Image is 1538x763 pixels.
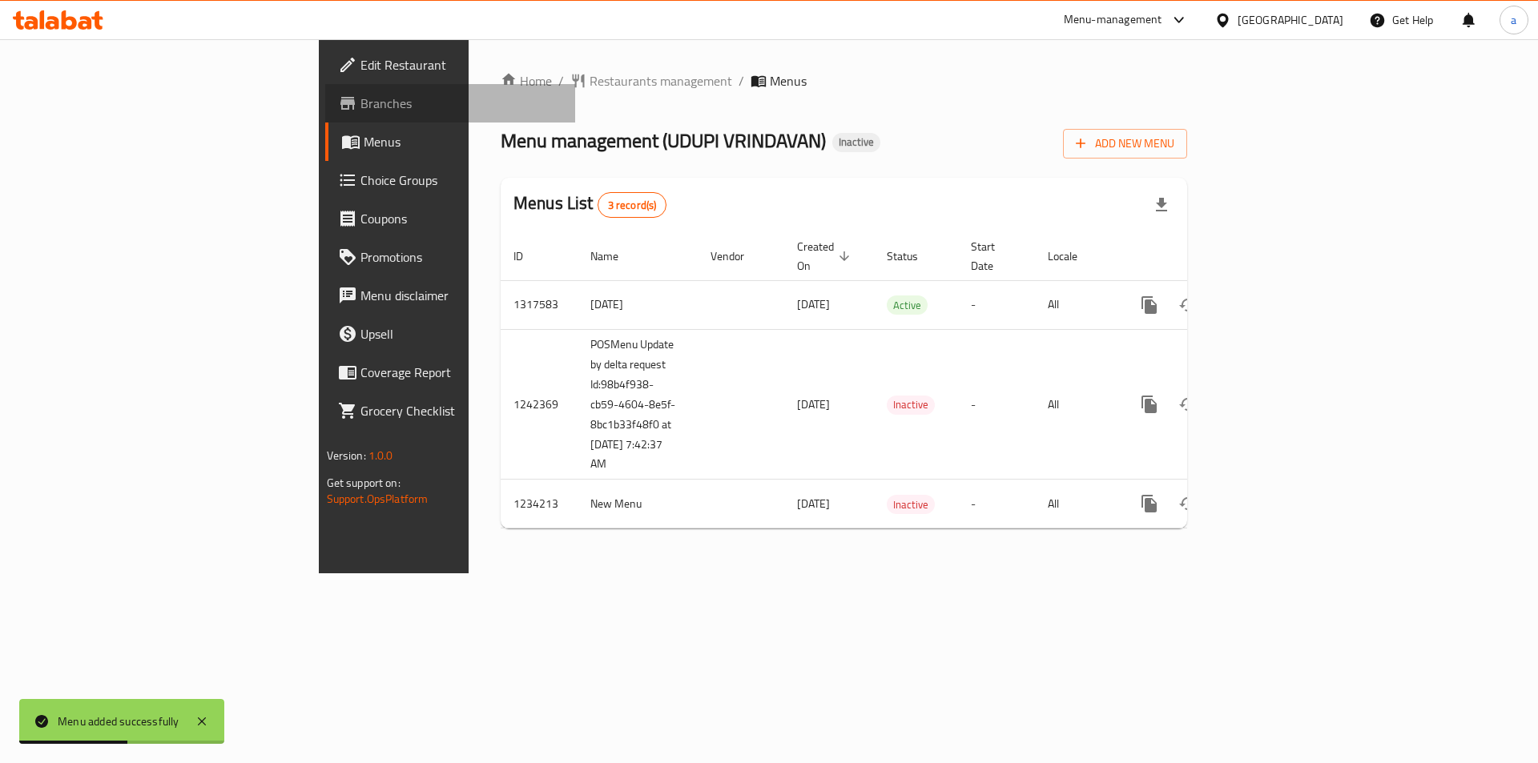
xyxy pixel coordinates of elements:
div: Inactive [887,396,935,415]
div: Inactive [832,133,880,152]
button: more [1130,286,1169,324]
span: Menu management ( UDUPI VRINDAVAN ) [501,122,826,159]
span: Coverage Report [360,363,563,382]
div: Menu added successfully [58,713,179,730]
div: Inactive [887,495,935,514]
div: Export file [1142,186,1181,224]
td: POSMenu Update by delta request Id:98b4f938-cb59-4604-8e5f-8bc1b33f48f0 at [DATE] 7:42:37 AM [578,329,698,480]
button: more [1130,385,1169,424]
span: Status [887,247,939,266]
table: enhanced table [501,232,1297,529]
span: 3 record(s) [598,198,666,213]
span: Version: [327,445,366,466]
th: Actions [1117,232,1297,281]
a: Menus [325,122,576,161]
a: Branches [325,84,576,122]
a: Promotions [325,238,576,276]
a: Menu disclaimer [325,276,576,315]
a: Support.OpsPlatform [327,488,429,509]
span: Edit Restaurant [360,55,563,74]
span: Branches [360,94,563,113]
span: Inactive [832,135,880,149]
span: Menus [770,71,807,90]
span: Menu disclaimer [360,286,563,305]
a: Edit Restaurant [325,46,576,84]
td: New Menu [578,480,698,528]
h2: Menus List [513,191,666,218]
span: Inactive [887,496,935,514]
span: [DATE] [797,394,830,415]
nav: breadcrumb [501,71,1187,90]
span: Inactive [887,396,935,414]
span: Start Date [971,237,1016,275]
span: Locale [1048,247,1098,266]
td: All [1035,480,1117,528]
span: 1.0.0 [368,445,393,466]
span: Restaurants management [590,71,732,90]
a: Restaurants management [570,71,732,90]
td: All [1035,329,1117,480]
span: Vendor [711,247,765,266]
span: Created On [797,237,855,275]
button: Add New Menu [1063,129,1187,159]
td: [DATE] [578,280,698,329]
a: Coverage Report [325,353,576,392]
span: ID [513,247,544,266]
span: Grocery Checklist [360,401,563,420]
span: [DATE] [797,294,830,315]
span: a [1511,11,1516,29]
li: / [739,71,744,90]
span: Name [590,247,639,266]
span: Active [887,296,928,315]
td: - [958,329,1035,480]
a: Coupons [325,199,576,238]
a: Upsell [325,315,576,353]
span: Menus [364,132,563,151]
div: [GEOGRAPHIC_DATA] [1238,11,1343,29]
button: Change Status [1169,484,1207,523]
span: Upsell [360,324,563,343]
span: Add New Menu [1076,134,1174,154]
button: more [1130,484,1169,523]
div: Total records count [598,192,667,218]
span: [DATE] [797,493,830,514]
span: Get support on: [327,472,401,493]
span: Coupons [360,209,563,228]
span: Promotions [360,247,563,267]
td: - [958,280,1035,329]
td: - [958,480,1035,528]
a: Grocery Checklist [325,392,576,430]
div: Menu-management [1064,10,1162,30]
a: Choice Groups [325,161,576,199]
span: Choice Groups [360,171,563,190]
td: All [1035,280,1117,329]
